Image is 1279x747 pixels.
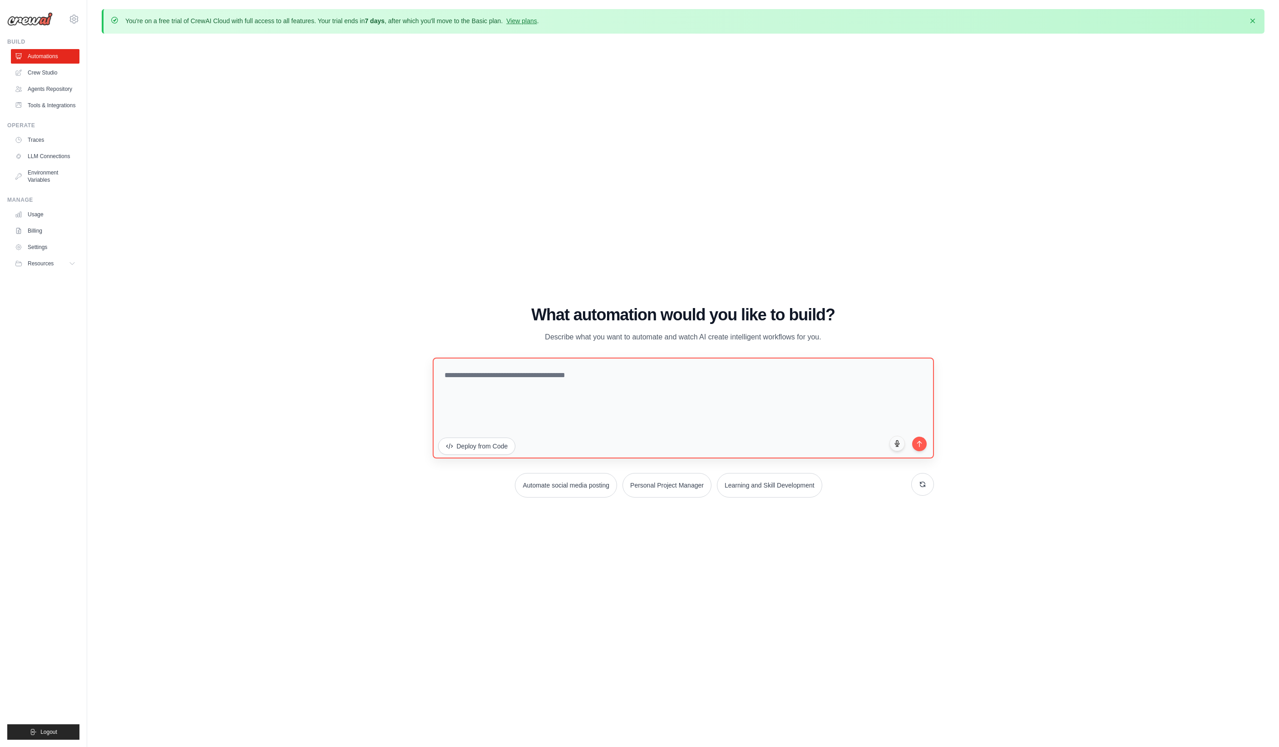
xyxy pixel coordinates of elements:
a: Agents Repository [11,82,79,96]
a: View plans [506,17,537,25]
button: Resources [11,256,79,271]
a: Automations [11,49,79,64]
img: Logo [7,12,53,26]
a: Usage [11,207,79,222]
span: Logout [40,728,57,736]
button: Deploy from Code [438,438,516,455]
a: Traces [11,133,79,147]
a: Billing [11,224,79,238]
span: Resources [28,260,54,267]
div: Manage [7,196,79,204]
div: Build [7,38,79,45]
a: Tools & Integrations [11,98,79,113]
a: Environment Variables [11,165,79,187]
div: Chat-Widget [1234,703,1279,747]
strong: 7 days [365,17,385,25]
div: Operate [7,122,79,129]
button: Logout [7,724,79,740]
a: LLM Connections [11,149,79,164]
button: Learning and Skill Development [717,473,822,498]
iframe: Chat Widget [1234,703,1279,747]
button: Personal Project Manager [622,473,711,498]
p: You're on a free trial of CrewAI Cloud with full access to all features. Your trial ends in , aft... [125,16,539,25]
p: Describe what you want to automate and watch AI create intelligent workflows for you. [531,331,836,343]
a: Crew Studio [11,65,79,80]
h1: What automation would you like to build? [433,306,934,324]
a: Settings [11,240,79,254]
button: Automate social media posting [515,473,617,498]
